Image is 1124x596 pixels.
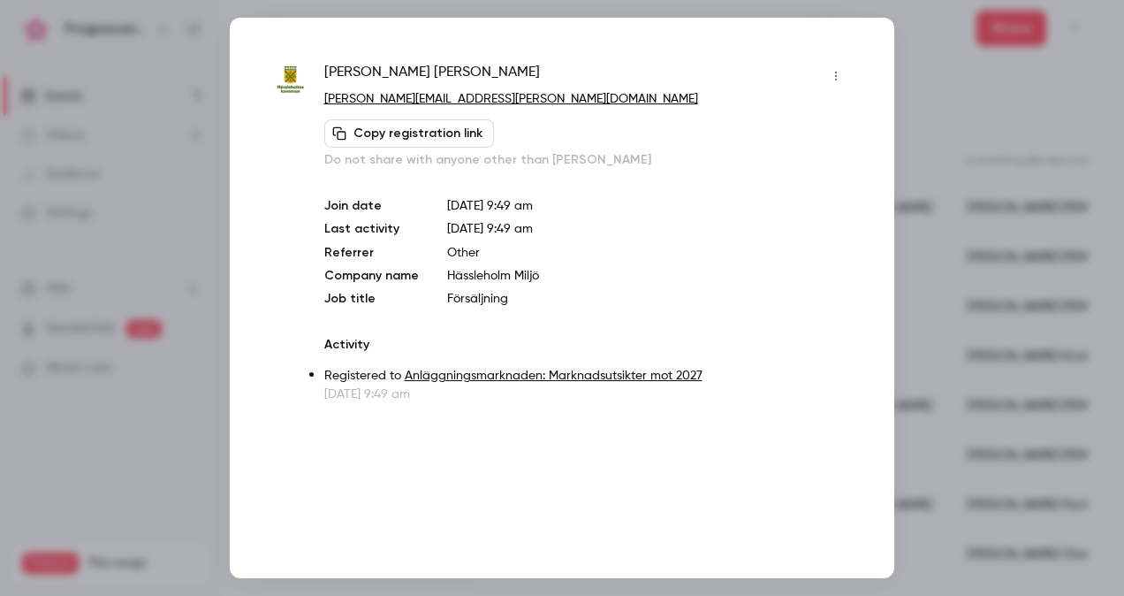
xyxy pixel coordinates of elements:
[324,119,494,148] button: Copy registration link
[324,336,850,354] p: Activity
[405,370,702,382] a: Anläggningsmarknaden: Marknadsutsikter mot 2027
[447,267,850,285] p: Hässleholm Miljö
[324,386,850,403] p: [DATE] 9:49 am
[447,290,850,308] p: Försäljning
[447,244,850,262] p: Other
[447,223,533,235] span: [DATE] 9:49 am
[324,244,419,262] p: Referrer
[324,62,540,90] span: [PERSON_NAME] [PERSON_NAME]
[324,197,419,215] p: Join date
[324,220,419,239] p: Last activity
[447,197,850,215] p: [DATE] 9:49 am
[324,93,698,105] a: [PERSON_NAME][EMAIL_ADDRESS][PERSON_NAME][DOMAIN_NAME]
[324,367,850,386] p: Registered to
[274,64,307,96] img: hassleholm.se
[324,267,419,285] p: Company name
[324,290,419,308] p: Job title
[324,151,850,169] p: Do not share with anyone other than [PERSON_NAME]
